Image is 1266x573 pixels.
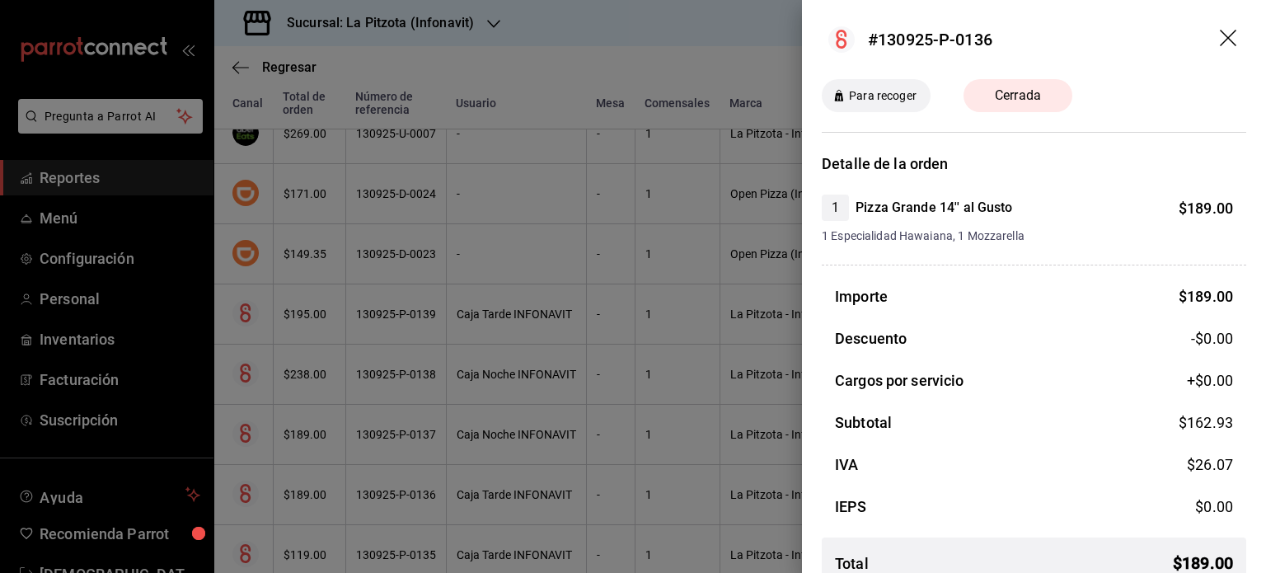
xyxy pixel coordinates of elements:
span: $ 189.00 [1179,200,1233,217]
h3: Subtotal [835,411,892,434]
h3: IVA [835,453,858,476]
button: drag [1220,30,1240,49]
span: 1 [822,198,849,218]
span: 1 Especialidad Hawaiana, 1 Mozzarella [822,228,1233,245]
h3: Cargos por servicio [835,369,964,392]
h3: Importe [835,285,888,308]
span: Para recoger [842,87,923,105]
div: #130925-P-0136 [868,27,992,52]
span: $ 189.00 [1179,288,1233,305]
h4: Pizza Grande 14'' al Gusto [856,198,1012,218]
span: +$ 0.00 [1187,369,1233,392]
span: Cerrada [985,86,1051,106]
h3: IEPS [835,496,867,518]
h3: Detalle de la orden [822,153,1246,175]
span: $ 26.07 [1187,456,1233,473]
span: $ 162.93 [1179,414,1233,431]
h3: Descuento [835,327,907,350]
span: $ 0.00 [1195,498,1233,515]
span: -$0.00 [1191,327,1233,350]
